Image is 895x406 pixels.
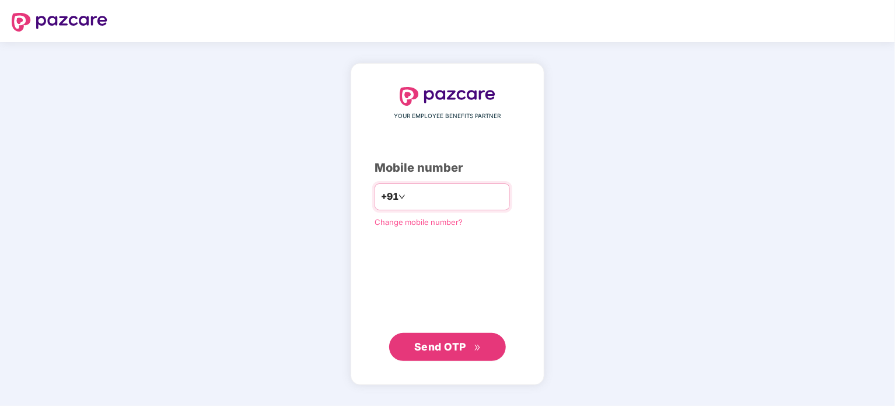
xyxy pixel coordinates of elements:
[389,333,506,361] button: Send OTPdouble-right
[394,112,501,121] span: YOUR EMPLOYEE BENEFITS PARTNER
[400,87,495,106] img: logo
[474,344,481,352] span: double-right
[12,13,107,32] img: logo
[414,341,466,353] span: Send OTP
[381,189,398,204] span: +91
[375,159,520,177] div: Mobile number
[375,217,463,227] a: Change mobile number?
[398,193,405,200] span: down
